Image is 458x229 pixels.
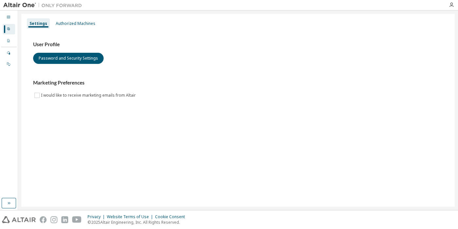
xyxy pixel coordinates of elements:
h3: Marketing Preferences [33,80,443,86]
div: User Profile [3,24,15,34]
div: Managed [3,48,15,58]
h3: User Profile [33,41,443,48]
img: facebook.svg [40,216,47,223]
label: I would like to receive marketing emails from Altair [41,91,137,99]
button: Password and Security Settings [33,53,104,64]
div: Settings [30,21,47,26]
div: On Prem [3,59,15,69]
img: youtube.svg [72,216,82,223]
div: Cookie Consent [155,214,189,219]
img: altair_logo.svg [2,216,36,223]
div: Dashboard [3,12,15,23]
div: Company Profile [3,36,15,46]
img: linkedin.svg [61,216,68,223]
div: Website Terms of Use [107,214,155,219]
div: Authorized Machines [56,21,95,26]
p: © 2025 Altair Engineering, Inc. All Rights Reserved. [88,219,189,225]
img: instagram.svg [50,216,57,223]
img: Altair One [3,2,85,9]
div: Privacy [88,214,107,219]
